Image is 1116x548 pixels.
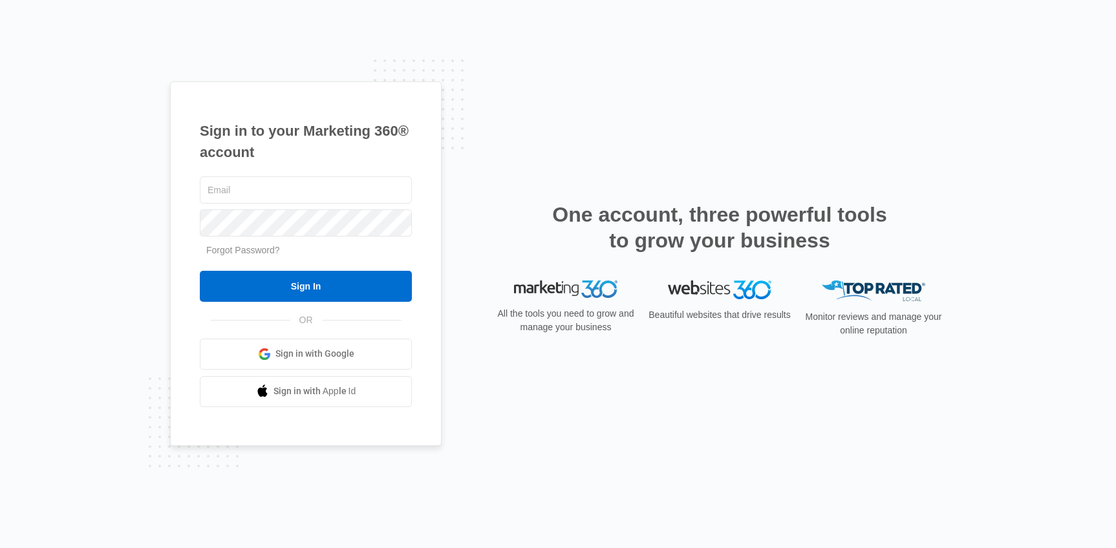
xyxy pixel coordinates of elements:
a: Forgot Password? [206,245,280,255]
p: Beautiful websites that drive results [647,308,792,322]
h1: Sign in to your Marketing 360® account [200,120,412,163]
input: Sign In [200,271,412,302]
img: Top Rated Local [822,280,925,302]
p: Monitor reviews and manage your online reputation [801,310,946,337]
p: All the tools you need to grow and manage your business [493,307,638,334]
img: Websites 360 [668,280,771,299]
a: Sign in with Google [200,339,412,370]
img: Marketing 360 [514,280,617,299]
input: Email [200,176,412,204]
span: Sign in with Apple Id [274,385,356,398]
a: Sign in with Apple Id [200,376,412,407]
span: OR [290,313,322,327]
span: Sign in with Google [275,347,354,361]
h2: One account, three powerful tools to grow your business [548,202,891,253]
